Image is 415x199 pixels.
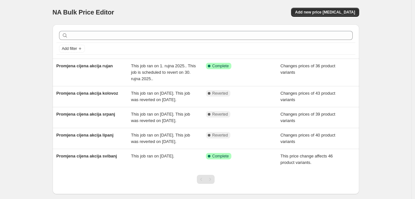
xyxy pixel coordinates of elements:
[53,9,114,16] span: NA Bulk Price Editor
[280,154,333,165] span: This price change affects 46 product variants.
[291,8,359,17] button: Add new price [MEDICAL_DATA]
[131,63,196,81] span: This job ran on 1. rujna 2025.. This job is scheduled to revert on 30. rujna 2025..
[295,10,355,15] span: Add new price [MEDICAL_DATA]
[212,91,228,96] span: Reverted
[56,112,115,117] span: Promjena cijena akcija srpanj
[56,63,113,68] span: Promjena cijena akcija rujan
[212,63,229,69] span: Complete
[56,154,117,158] span: Promjena cijena akcija svibanj
[280,91,335,102] span: Changes prices of 43 product variants
[131,112,190,123] span: This job ran on [DATE]. This job was reverted on [DATE].
[59,45,85,52] button: Add filter
[212,154,229,159] span: Complete
[280,63,335,75] span: Changes prices of 36 product variants
[131,91,190,102] span: This job ran on [DATE]. This job was reverted on [DATE].
[56,133,114,137] span: Promjena cijena akcija lipanj
[212,112,228,117] span: Reverted
[280,112,335,123] span: Changes prices of 39 product variants
[131,154,174,158] span: This job ran on [DATE].
[197,175,215,184] nav: Pagination
[131,133,190,144] span: This job ran on [DATE]. This job was reverted on [DATE].
[280,133,335,144] span: Changes prices of 40 product variants
[56,91,118,96] span: Promjena cijena akcija kolovoz
[212,133,228,138] span: Reverted
[62,46,77,51] span: Add filter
